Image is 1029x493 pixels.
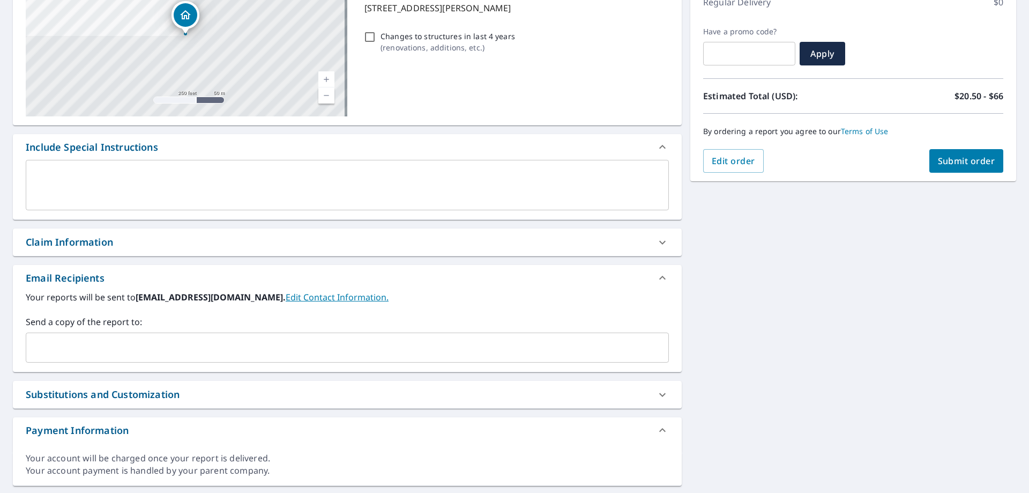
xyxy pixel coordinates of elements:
[703,127,1003,136] p: By ordering a report you agree to our
[26,465,669,477] div: Your account payment is handled by your parent company.
[703,90,853,102] p: Estimated Total (USD):
[26,452,669,465] div: Your account will be charged once your report is delivered.
[808,48,837,60] span: Apply
[286,291,389,303] a: EditContactInfo
[26,235,113,249] div: Claim Information
[381,31,515,42] p: Changes to structures in last 4 years
[13,265,682,291] div: Email Recipients
[26,387,180,402] div: Substitutions and Customization
[703,149,764,173] button: Edit order
[26,271,105,285] div: Email Recipients
[955,90,1003,102] p: $20.50 - $66
[703,27,795,36] label: Have a promo code?
[841,126,889,136] a: Terms of Use
[712,155,755,167] span: Edit order
[13,229,682,256] div: Claim Information
[26,315,669,328] label: Send a copy of the report to:
[318,87,334,104] a: Current Level 17, Zoom Out
[136,291,286,303] b: [EMAIL_ADDRESS][DOMAIN_NAME].
[171,1,199,34] div: Dropped pin, building 1, Residential property, 2844 SE 94th St Moore, OK 73160
[938,155,995,167] span: Submit order
[929,149,1004,173] button: Submit order
[364,2,665,14] p: [STREET_ADDRESS][PERSON_NAME]
[800,42,845,65] button: Apply
[13,134,682,160] div: Include Special Instructions
[318,71,334,87] a: Current Level 17, Zoom In
[26,140,158,154] div: Include Special Instructions
[381,42,515,53] p: ( renovations, additions, etc. )
[26,423,129,438] div: Payment Information
[13,381,682,408] div: Substitutions and Customization
[26,291,669,304] label: Your reports will be sent to
[13,417,682,443] div: Payment Information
